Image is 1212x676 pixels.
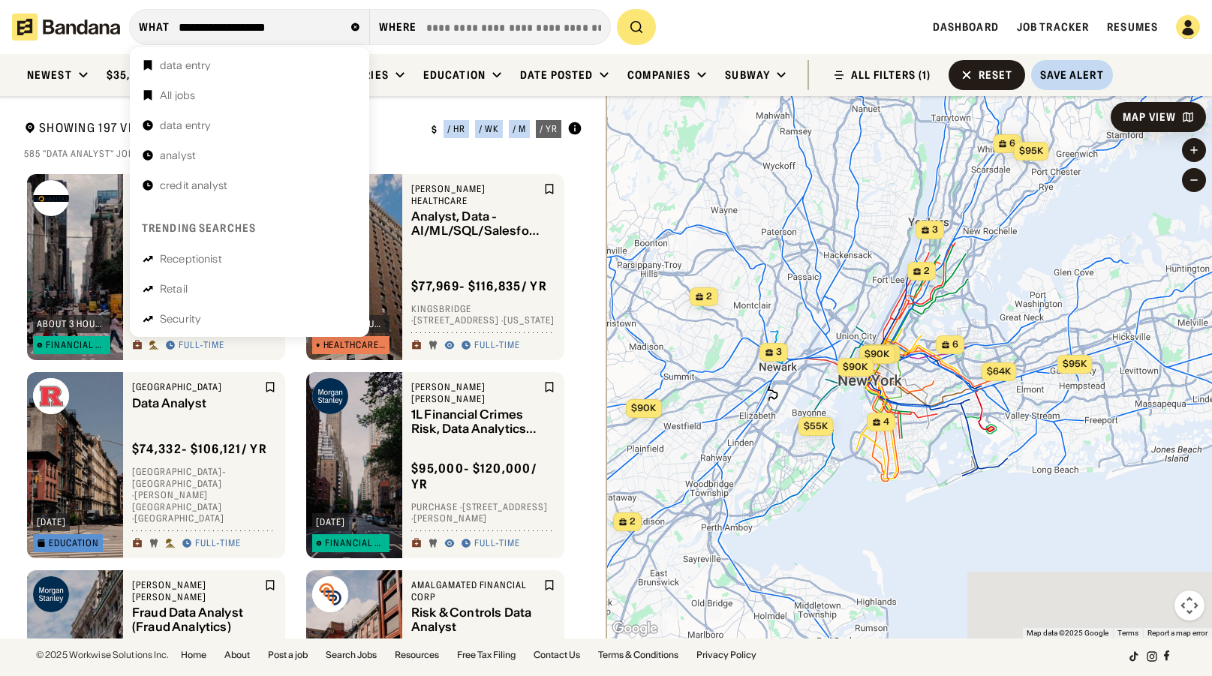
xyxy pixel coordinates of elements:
div: / m [513,125,526,134]
div: Amalgamated Financial Corp [411,579,540,602]
a: All jobs [136,83,363,107]
div: Reset [979,70,1013,80]
span: $90k [865,348,889,359]
a: Privacy Policy [696,650,756,659]
div: All jobs [160,90,195,101]
div: Subway [725,68,770,82]
button: Map camera controls [1174,590,1204,620]
span: 2 [706,290,712,303]
img: Amalgamated Financial Corp logo [312,576,348,612]
div: [GEOGRAPHIC_DATA] [132,381,261,393]
img: Curinos logo [33,180,69,216]
div: $35,457 / year [107,68,188,82]
span: 6 [952,338,958,351]
div: 585 "data analyst" jobs on [DOMAIN_NAME] [24,148,582,160]
span: 6 [1009,137,1015,150]
div: Companies [627,68,690,82]
div: Education [423,68,486,82]
div: Retail [160,284,188,294]
div: Education [49,539,99,548]
a: Home [181,650,206,659]
a: Resources [395,650,439,659]
img: Rutgers University logo [33,378,69,414]
div: [PERSON_NAME] [PERSON_NAME] [132,579,261,602]
div: ALL FILTERS (1) [851,70,931,80]
div: Full-time [474,340,520,352]
span: 2 [924,265,930,278]
a: Contact Us [534,650,580,659]
a: Search Jobs [326,650,377,659]
div: Showing 197 Verified Jobs [24,120,420,139]
div: $ [432,124,438,136]
div: [DATE] [37,518,66,527]
div: [PERSON_NAME] Healthcare [411,183,540,206]
div: Healthcare & Mental Health [323,341,386,350]
a: About [224,650,250,659]
div: Security [160,314,201,324]
span: $95k [1019,145,1043,156]
span: 2 [630,515,636,528]
div: [DATE] [316,518,345,527]
div: Trending searches [142,221,256,235]
a: Terms & Conditions [598,650,678,659]
div: Receptionist [160,254,222,264]
div: analyst [160,150,196,161]
a: data entry [136,53,363,77]
img: Morgan Stanley logo [312,378,348,414]
span: $64k [987,365,1011,377]
span: 3 [776,346,782,359]
div: Data Analyst [132,396,261,410]
div: what [139,20,170,34]
img: Bandana logotype [12,14,120,41]
div: Map View [1123,112,1176,122]
div: about 3 hours ago [37,320,107,329]
a: Post a job [268,650,308,659]
div: 1L Financial Crimes Risk, Data Analytics and Reporting Analyst [411,408,540,437]
div: $ 77,969 - $116,835 / yr [411,278,547,294]
span: 4 [883,416,889,428]
span: $90k [843,361,868,372]
div: credit analyst [160,180,227,191]
a: Free Tax Filing [457,650,516,659]
div: Date Posted [520,68,593,82]
div: Financial Services [46,341,107,350]
span: 3 [932,224,938,236]
div: grid [24,168,582,638]
a: Report a map error [1147,629,1207,637]
a: Job Tracker [1017,20,1089,34]
span: $55k [804,420,828,431]
a: Resumes [1107,20,1158,34]
img: Google [610,619,660,638]
a: Dashboard [933,20,999,34]
div: / wk [479,125,499,134]
span: $90k [631,402,656,413]
a: Terms (opens in new tab) [1117,629,1138,637]
div: [PERSON_NAME] [PERSON_NAME] [411,381,540,404]
div: Purchase · [STREET_ADDRESS] · [PERSON_NAME] [411,501,555,524]
div: $ 74,332 - $106,121 / yr [132,442,267,458]
div: Newest [27,68,72,82]
div: / hr [447,125,465,134]
div: / yr [540,125,558,134]
div: data entry [160,60,211,71]
div: Fraud Data Analyst (Fraud Analytics) [132,606,261,635]
div: Where [379,20,417,34]
img: Morgan Stanley logo [33,576,69,612]
div: © 2025 Workwise Solutions Inc. [36,650,169,659]
span: $95k [1063,358,1087,369]
div: Full-time [474,538,520,550]
div: Kingsbridge · [STREET_ADDRESS] · [US_STATE] [411,303,555,326]
div: Save Alert [1040,68,1104,82]
span: Map data ©2025 Google [1027,629,1108,637]
div: Risk & Controls Data Analyst [411,606,540,635]
div: [GEOGRAPHIC_DATA]-[GEOGRAPHIC_DATA] · [PERSON_NAME][GEOGRAPHIC_DATA] · [GEOGRAPHIC_DATA] [132,466,276,524]
div: Financial Services [325,539,386,548]
div: Full-time [195,538,241,550]
div: Full-time [179,340,224,352]
a: Open this area in Google Maps (opens a new window) [610,619,660,638]
div: data entry [160,120,211,131]
div: $ 95,000 - $120,000 / yr [411,461,555,493]
div: Analyst, Data - AI/ML/SQL/Salesforce - Remote [411,210,540,239]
